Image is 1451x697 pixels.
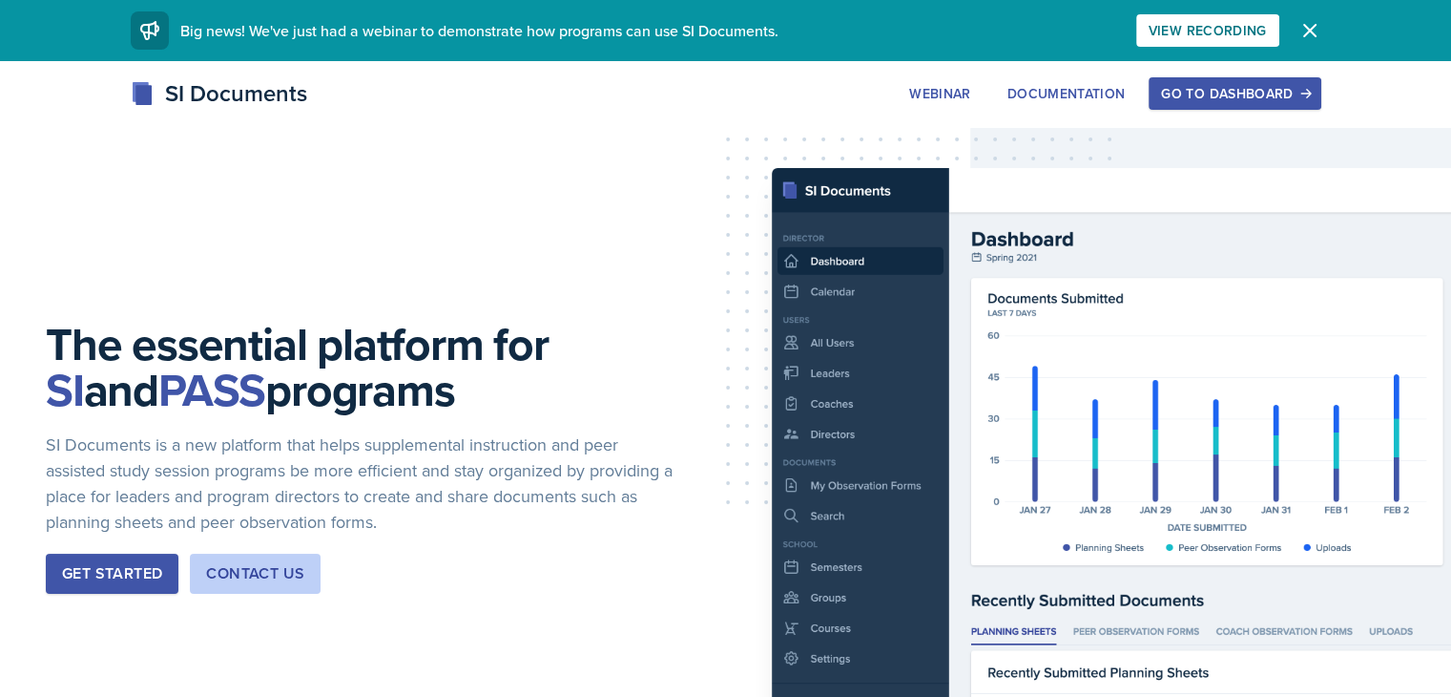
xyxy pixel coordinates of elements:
[206,562,304,585] div: Contact Us
[62,562,162,585] div: Get Started
[995,77,1138,110] button: Documentation
[1149,77,1320,110] button: Go to Dashboard
[190,554,321,594] button: Contact Us
[897,77,983,110] button: Webinar
[909,86,970,101] div: Webinar
[131,76,307,111] div: SI Documents
[1136,14,1279,47] button: View Recording
[46,554,178,594] button: Get Started
[1161,86,1308,101] div: Go to Dashboard
[180,20,778,41] span: Big news! We've just had a webinar to demonstrate how programs can use SI Documents.
[1149,23,1267,38] div: View Recording
[1007,86,1126,101] div: Documentation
